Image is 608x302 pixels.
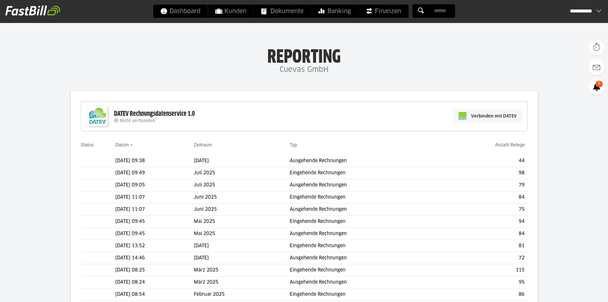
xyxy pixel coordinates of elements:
[115,252,194,264] td: [DATE] 14:46
[215,5,246,18] span: Kunden
[290,276,441,289] td: Ausgehende Rechnungen
[290,240,441,252] td: Eingehende Rechnungen
[441,289,527,301] td: 86
[115,216,194,228] td: [DATE] 09:45
[441,252,527,264] td: 72
[160,5,200,18] span: Dashboard
[115,191,194,204] td: [DATE] 11:07
[115,179,194,191] td: [DATE] 09:05
[441,276,527,289] td: 95
[115,240,194,252] td: [DATE] 13:52
[441,264,527,276] td: 115
[588,79,605,95] a: 5
[311,5,358,18] a: Banking
[290,167,441,179] td: Eingehende Rechnungen
[290,142,297,147] a: Typ
[558,282,601,299] iframe: Abre un widget desde donde se puede obtener más información
[115,204,194,216] td: [DATE] 11:07
[318,5,351,18] span: Banking
[115,289,194,301] td: [DATE] 08:54
[208,5,254,18] a: Kunden
[66,46,542,63] h1: Reporting
[261,5,304,18] span: Dokumente
[130,144,134,146] img: sort_desc.gif
[441,228,527,240] td: 84
[194,264,290,276] td: März 2025
[459,112,466,120] img: pi-datev-logo-farbig-24.svg
[194,142,212,147] a: Zeitraum
[441,179,527,191] td: 79
[194,167,290,179] td: Juli 2025
[471,113,517,119] span: Verbinden mit DATEV
[290,216,441,228] td: Eingehende Rechnungen
[290,155,441,167] td: Ausgehende Rechnungen
[194,289,290,301] td: Februar 2025
[5,5,60,16] img: fastbill_logo_white.png
[290,204,441,216] td: Ausgehende Rechnungen
[115,228,194,240] td: [DATE] 09:45
[441,155,527,167] td: 44
[194,191,290,204] td: Juni 2025
[441,191,527,204] td: 84
[290,289,441,301] td: Eingehende Rechnungen
[153,5,208,18] a: Dashboard
[194,179,290,191] td: Juli 2025
[84,103,111,129] img: DATEV-Datenservice Logo
[115,167,194,179] td: [DATE] 09:49
[194,276,290,289] td: März 2025
[81,142,94,147] a: Status
[115,264,194,276] td: [DATE] 08:25
[596,81,603,87] span: 5
[194,252,290,264] td: [DATE]
[120,119,155,123] span: Nicht verbunden
[254,5,311,18] a: Dokumente
[358,5,408,18] a: Finanzen
[290,264,441,276] td: Eingehende Rechnungen
[441,204,527,216] td: 75
[495,142,525,147] a: Anzahl Belege
[115,276,194,289] td: [DATE] 08:24
[114,110,195,118] div: DATEV Rechnungsdatenservice 1.0
[194,228,290,240] td: Mai 2025
[290,191,441,204] td: Eingehende Rechnungen
[290,252,441,264] td: Ausgehende Rechnungen
[290,228,441,240] td: Ausgehende Rechnungen
[453,109,522,123] a: Verbinden mit DATEV
[366,5,401,18] span: Finanzen
[115,155,194,167] td: [DATE] 09:38
[441,216,527,228] td: 94
[194,204,290,216] td: Juni 2025
[441,167,527,179] td: 98
[194,216,290,228] td: Mai 2025
[194,155,290,167] td: [DATE]
[441,240,527,252] td: 81
[194,240,290,252] td: [DATE]
[115,142,129,147] a: Datum
[290,179,441,191] td: Ausgehende Rechnungen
